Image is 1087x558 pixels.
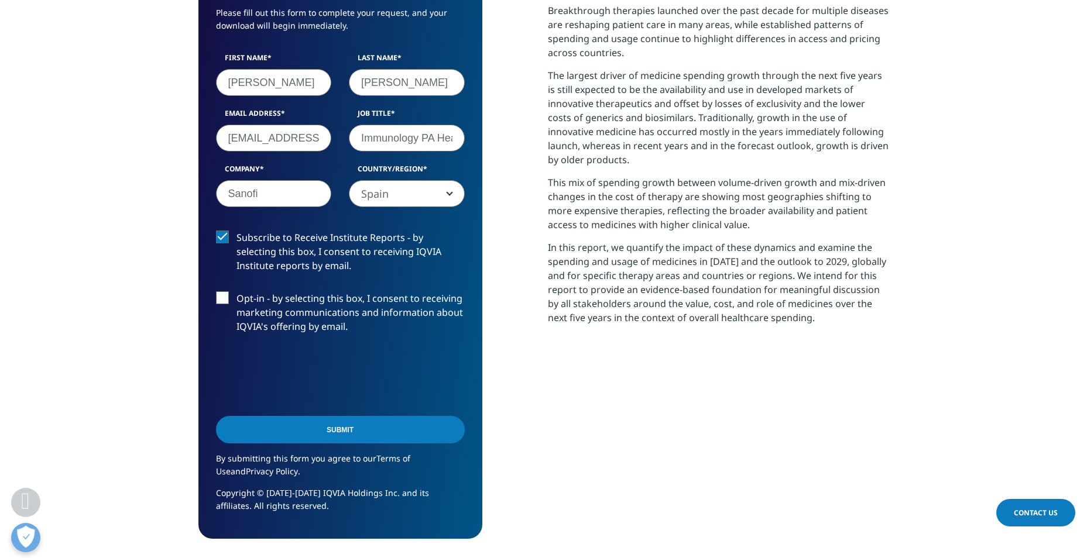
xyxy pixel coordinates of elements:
[216,6,465,41] p: Please fill out this form to complete your request, and your download will begin immediately.
[216,291,465,340] label: Opt-in - by selecting this box, I consent to receiving marketing communications and information a...
[216,164,332,180] label: Company
[216,230,465,279] label: Subscribe to Receive Institute Reports - by selecting this box, I consent to receiving IQVIA Inst...
[216,452,465,487] p: By submitting this form you agree to our and .
[548,68,889,175] p: The largest driver of medicine spending growth through the next five years is still expected to b...
[349,164,465,180] label: Country/Region
[548,175,889,240] p: This mix of spending growth between volume-driven growth and mix-driven changes in the cost of th...
[548,4,889,68] p: Breakthrough therapies launched over the past decade for multiple diseases are reshaping patient ...
[349,108,465,125] label: Job Title
[548,240,889,333] p: In this report, we quantify the impact of these dynamics and examine the spending and usage of me...
[246,466,298,477] a: Privacy Policy
[349,53,465,69] label: Last Name
[11,523,40,552] button: Abrir preferencias
[349,181,464,208] span: Spain
[216,108,332,125] label: Email Address
[216,416,465,443] input: Submit
[216,487,465,521] p: Copyright © [DATE]-[DATE] IQVIA Holdings Inc. and its affiliates. All rights reserved.
[216,352,394,398] iframe: reCAPTCHA
[216,53,332,69] label: First Name
[349,180,465,207] span: Spain
[1014,508,1058,518] span: Contact Us
[996,499,1075,526] a: Contact Us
